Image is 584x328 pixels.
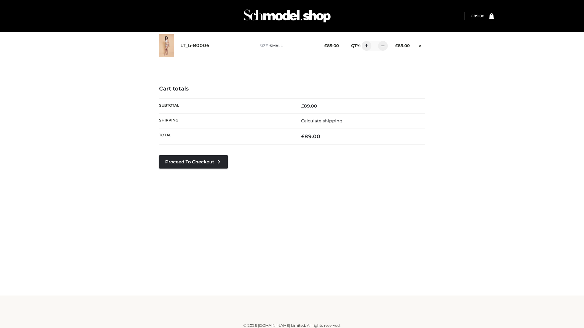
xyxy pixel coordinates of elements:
span: £ [471,14,474,18]
a: Calculate shipping [301,118,342,124]
a: Proceed to Checkout [159,155,228,169]
span: £ [301,133,304,139]
th: Total [159,128,292,145]
span: SMALL [270,43,283,48]
a: Remove this item [416,41,425,49]
span: £ [395,43,398,48]
bdi: 89.00 [301,133,320,139]
bdi: 89.00 [395,43,410,48]
p: size : [260,43,315,49]
a: £89.00 [471,14,484,18]
img: Schmodel Admin 964 [242,4,333,28]
div: QTY: [345,41,386,51]
span: £ [324,43,327,48]
th: Shipping [159,113,292,128]
bdi: 89.00 [301,103,317,109]
bdi: 89.00 [471,14,484,18]
th: Subtotal [159,98,292,113]
span: £ [301,103,304,109]
a: LT_b-B0006 [180,43,210,49]
h4: Cart totals [159,86,425,92]
bdi: 89.00 [324,43,339,48]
